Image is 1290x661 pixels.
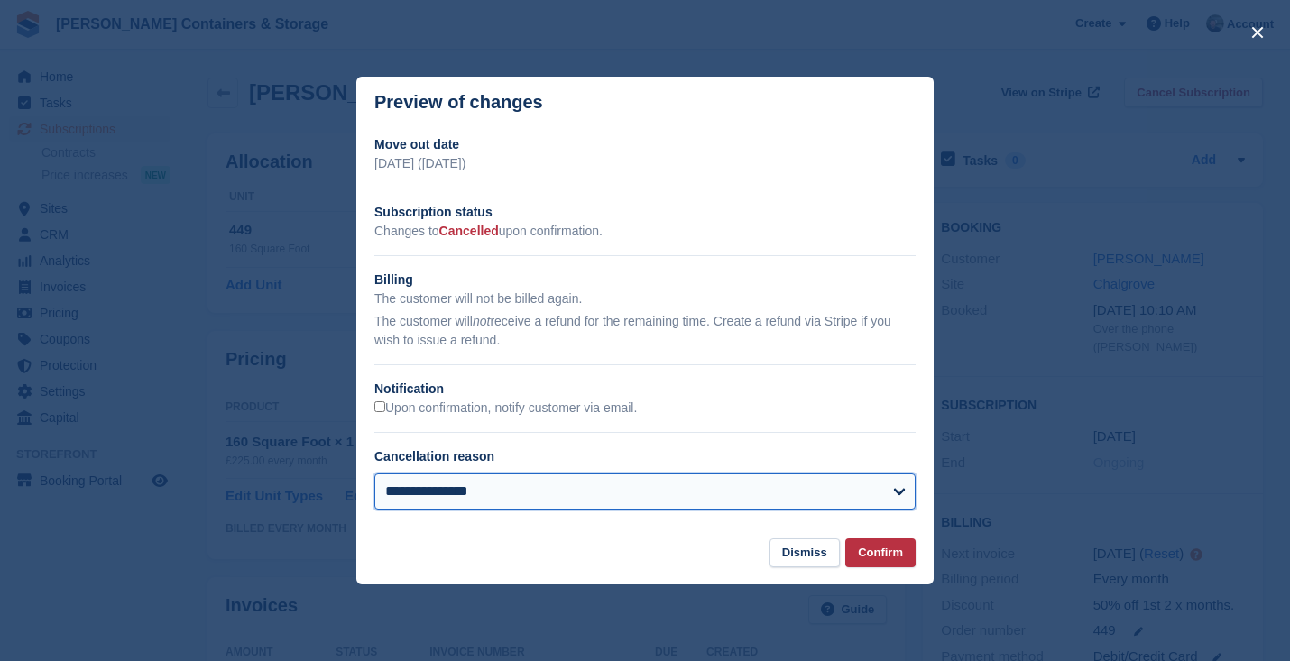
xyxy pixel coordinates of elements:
h2: Billing [374,271,916,289]
h2: Notification [374,380,916,399]
p: [DATE] ([DATE]) [374,154,916,173]
span: Cancelled [439,224,499,238]
label: Cancellation reason [374,449,494,464]
input: Upon confirmation, notify customer via email. [374,401,385,412]
button: Confirm [845,538,916,568]
button: Dismiss [769,538,840,568]
p: Changes to upon confirmation. [374,222,916,241]
h2: Move out date [374,135,916,154]
p: The customer will receive a refund for the remaining time. Create a refund via Stripe if you wish... [374,312,916,350]
p: Preview of changes [374,92,543,113]
p: The customer will not be billed again. [374,289,916,308]
label: Upon confirmation, notify customer via email. [374,400,637,417]
button: close [1243,18,1272,47]
em: not [473,314,490,328]
h2: Subscription status [374,203,916,222]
